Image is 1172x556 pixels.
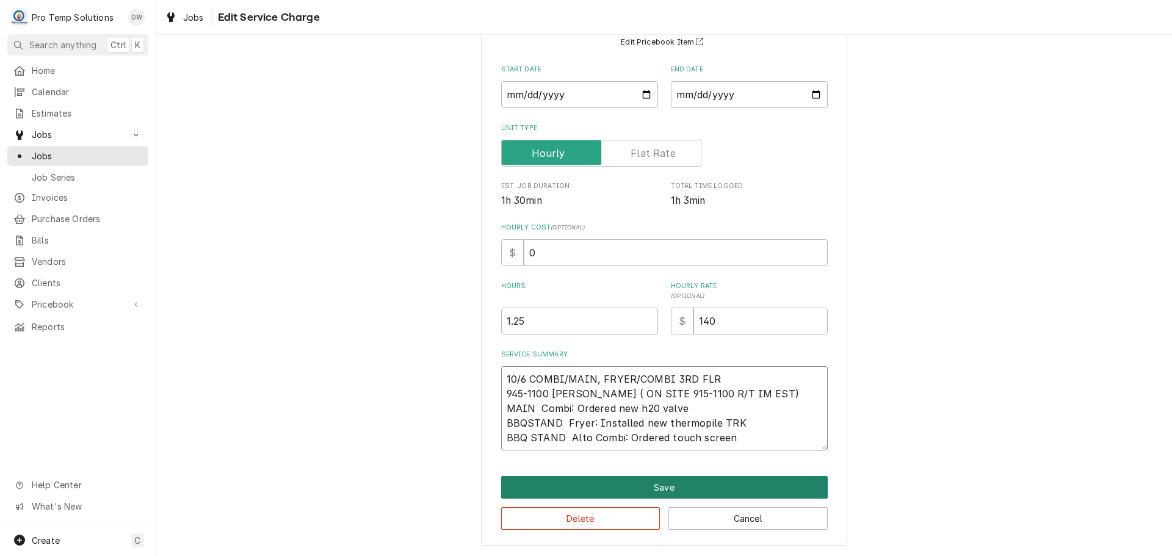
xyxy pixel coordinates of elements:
[32,276,142,289] span: Clients
[501,499,828,530] div: Button Group Row
[32,535,60,546] span: Create
[11,9,28,26] div: Pro Temp Solutions's Avatar
[671,65,828,74] label: End Date
[7,230,148,250] a: Bills
[501,181,658,208] div: Est. Job Duration
[7,125,148,145] a: Go to Jobs
[619,35,709,50] button: Edit Pricebook Item
[32,478,141,491] span: Help Center
[7,294,148,314] a: Go to Pricebook
[501,193,658,208] span: Est. Job Duration
[128,9,145,26] div: DW
[671,195,706,206] span: 1h 3min
[32,320,142,333] span: Reports
[7,34,148,56] button: Search anythingCtrlK
[501,507,660,530] button: Delete
[671,81,828,108] input: yyyy-mm-dd
[32,298,124,311] span: Pricebook
[32,212,142,225] span: Purchase Orders
[501,81,658,108] input: yyyy-mm-dd
[501,350,828,359] label: Service Summary
[7,496,148,516] a: Go to What's New
[501,281,658,334] div: [object Object]
[668,507,828,530] button: Cancel
[32,255,142,268] span: Vendors
[11,9,28,26] div: P
[501,223,828,233] label: Hourly Cost
[160,7,209,27] a: Jobs
[501,223,828,266] div: Hourly Cost
[32,64,142,77] span: Home
[7,475,148,495] a: Go to Help Center
[7,146,148,166] a: Jobs
[7,251,148,272] a: Vendors
[501,123,828,133] label: Unit Type
[501,350,828,450] div: Service Summary
[501,476,828,530] div: Button Group
[501,239,524,266] div: $
[671,308,693,334] div: $
[7,103,148,123] a: Estimates
[501,181,658,191] span: Est. Job Duration
[671,181,828,208] div: Total Time Logged
[32,150,142,162] span: Jobs
[183,11,204,24] span: Jobs
[501,366,828,450] textarea: 10/6 COMBI/MAIN, FRYER/COMBI 3RD FLR 945-1100 [PERSON_NAME] ( ON SITE 915-1100 R/T IM EST) MAIN C...
[128,9,145,26] div: Dana Williams's Avatar
[671,181,828,191] span: Total Time Logged
[32,171,142,184] span: Job Series
[671,292,705,299] span: ( optional )
[110,38,126,51] span: Ctrl
[7,273,148,293] a: Clients
[671,193,828,208] span: Total Time Logged
[32,500,141,513] span: What's New
[32,128,124,141] span: Jobs
[7,167,148,187] a: Job Series
[32,191,142,204] span: Invoices
[7,317,148,337] a: Reports
[214,9,320,26] span: Edit Service Charge
[134,534,140,547] span: C
[671,65,828,108] div: End Date
[501,281,658,301] label: Hours
[7,209,148,229] a: Purchase Orders
[551,224,585,231] span: ( optional )
[7,60,148,81] a: Home
[32,11,114,24] div: Pro Temp Solutions
[501,123,828,167] div: Unit Type
[501,65,658,74] label: Start Date
[501,476,828,499] button: Save
[29,38,96,51] span: Search anything
[671,281,828,301] label: Hourly Rate
[7,187,148,208] a: Invoices
[671,281,828,334] div: [object Object]
[32,107,142,120] span: Estimates
[501,476,828,499] div: Button Group Row
[7,82,148,102] a: Calendar
[135,38,140,51] span: K
[501,195,542,206] span: 1h 30min
[501,65,658,108] div: Start Date
[32,85,142,98] span: Calendar
[32,234,142,247] span: Bills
